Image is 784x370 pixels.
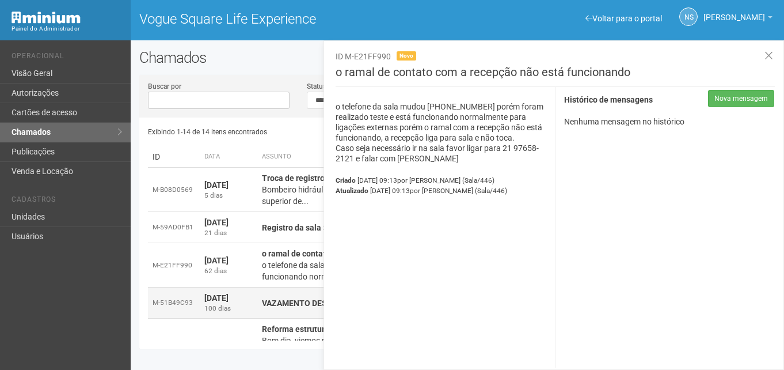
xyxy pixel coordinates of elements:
[204,293,229,303] strong: [DATE]
[204,180,229,190] strong: [DATE]
[204,191,253,201] div: 5 dias
[410,187,507,195] span: por [PERSON_NAME] (Sala/446)
[139,49,775,66] h2: Chamados
[564,116,775,127] p: Nenhuma mensagem no histórico
[262,223,337,232] strong: Registro da sala 358
[204,304,253,314] div: 100 dias
[204,266,253,276] div: 62 dias
[262,173,406,183] strong: Troca de registro geral da sala 358/359
[204,218,229,227] strong: [DATE]
[204,256,229,265] strong: [DATE]
[148,243,200,288] td: M-E21FF990
[307,81,326,92] label: Status
[262,259,581,282] div: o telefone da sala mudou [PHONE_NUMBER] porém foram realizado teste e está funcionando normalment...
[262,299,390,308] strong: VAZAMENTO DESDE O MES 6/2024
[336,66,775,87] h3: o ramal de contato com a recepção não está funcionando
[703,2,765,22] span: Nicolle Silva
[336,52,391,61] span: ID M-E21FF990
[357,176,494,184] span: [DATE] 09:13
[336,176,356,184] strong: Criado
[12,12,81,24] img: Minium
[148,81,181,92] label: Buscar por
[262,324,346,334] strong: Reforma estrutura teto
[12,52,122,64] li: Operacional
[585,14,662,23] a: Voltar para o portal
[204,228,253,238] div: 21 dias
[336,101,546,164] p: o telefone da sala mudou [PHONE_NUMBER] porém foram realizado teste e está funcionando normalment...
[148,168,200,212] td: M-B08D0569
[564,96,653,105] strong: Histórico de mensagens
[336,187,368,195] strong: Atualizado
[262,184,581,207] div: Bombeiro hidráulico teve no local e fez um vídeo do registro ruim e ficou de passar para superior...
[148,123,459,141] div: Exibindo 1-14 de 14 itens encontrados
[397,51,416,61] span: Novo
[262,335,581,358] div: Bom dia, viemos por meio desta, informar que na data de [DATE] (terça),será feita uma obra de es...
[703,14,772,24] a: [PERSON_NAME]
[370,187,507,195] span: [DATE] 09:13
[148,146,200,168] td: ID
[200,146,257,168] th: Data
[12,24,122,34] div: Painel do Administrador
[708,90,774,107] button: Nova mensagem
[12,195,122,207] li: Cadastros
[148,288,200,319] td: M-51B49C93
[679,7,698,26] a: NS
[148,212,200,243] td: M-59AD0FB1
[139,12,449,27] h1: Vogue Square Life Experience
[257,146,586,168] th: Assunto
[397,176,494,184] span: por [PERSON_NAME] (Sala/446)
[262,249,471,258] strong: o ramal de contato com a recepção não está funcionando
